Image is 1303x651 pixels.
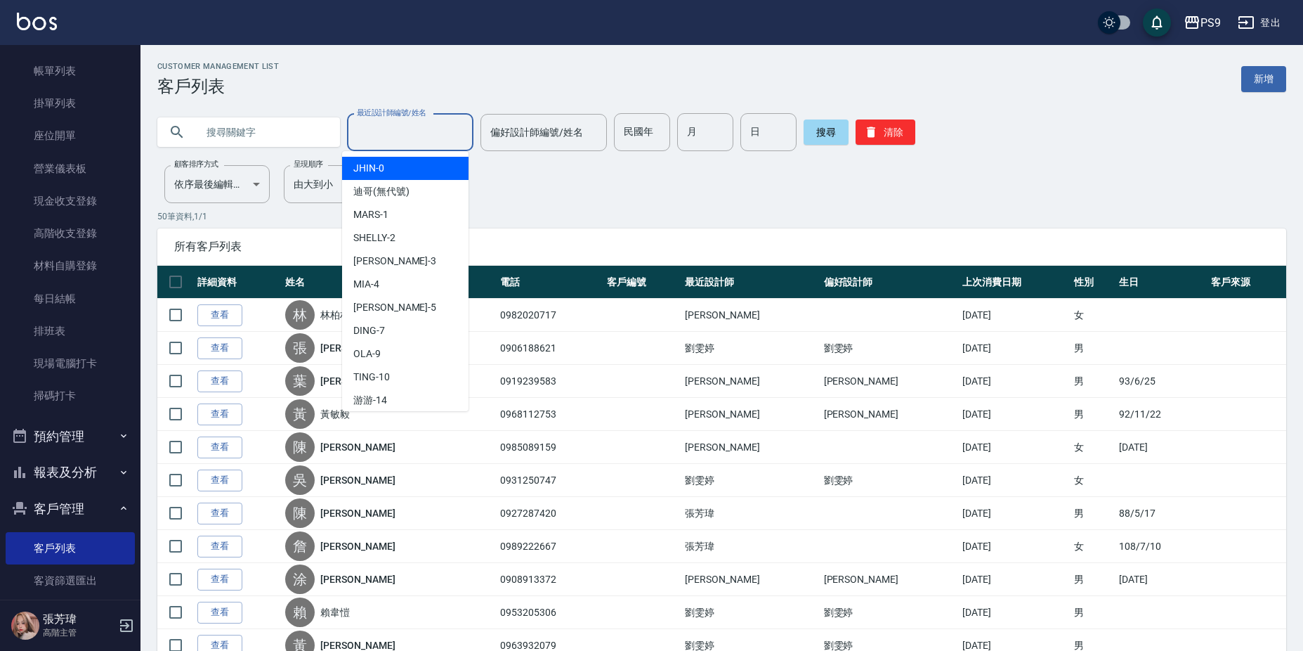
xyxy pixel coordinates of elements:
[6,185,135,217] a: 現金收支登錄
[285,366,315,396] div: 葉
[1070,299,1115,332] td: 女
[959,365,1070,398] td: [DATE]
[285,498,315,528] div: 陳
[6,55,135,87] a: 帳單列表
[497,365,603,398] td: 0919239583
[157,210,1286,223] p: 50 筆資料, 1 / 1
[1070,266,1115,299] th: 性別
[285,531,315,561] div: 詹
[284,165,389,203] div: 由大到小
[959,332,1070,365] td: [DATE]
[43,612,114,626] h5: 張芳瑋
[6,418,135,455] button: 預約管理
[285,465,315,495] div: 吳
[197,602,242,624] a: 查看
[959,266,1070,299] th: 上次消費日期
[285,432,315,462] div: 陳
[959,530,1070,563] td: [DATE]
[353,254,436,269] span: [PERSON_NAME] -3
[194,266,282,299] th: 詳細資料
[320,374,395,388] a: [PERSON_NAME]
[820,332,959,365] td: 劉雯婷
[804,120,849,145] button: 搜尋
[1115,365,1207,398] td: 93/6/25
[1070,530,1115,563] td: 女
[320,308,350,322] a: 林柏村
[1207,266,1286,299] th: 客戶來源
[285,565,315,594] div: 涂
[1115,563,1207,596] td: [DATE]
[681,299,820,332] td: [PERSON_NAME]
[6,153,135,185] a: 營業儀表板
[497,398,603,431] td: 0968112753
[353,323,385,338] span: DING -7
[820,596,959,629] td: 劉雯婷
[17,13,57,30] img: Logo
[820,563,959,596] td: [PERSON_NAME]
[1070,365,1115,398] td: 男
[681,431,820,464] td: [PERSON_NAME]
[1232,10,1286,36] button: 登出
[6,347,135,380] a: 現場電腦打卡
[353,231,395,245] span: SHELLY -2
[320,407,350,421] a: 黃敏毅
[1070,332,1115,365] td: 男
[497,431,603,464] td: 0985089159
[197,304,242,326] a: 查看
[497,464,603,497] td: 0931250747
[1070,563,1115,596] td: 男
[820,266,959,299] th: 偏好設計師
[6,217,135,250] a: 高階收支登錄
[820,398,959,431] td: [PERSON_NAME]
[320,506,395,520] a: [PERSON_NAME]
[1070,398,1115,431] td: 男
[43,626,114,639] p: 高階主管
[6,315,135,347] a: 排班表
[681,266,820,299] th: 最近設計師
[353,393,387,408] span: 游游 -14
[1143,8,1171,37] button: save
[6,491,135,527] button: 客戶管理
[353,184,410,199] span: 迪哥 (無代號)
[285,300,315,330] div: 林
[320,539,395,553] a: [PERSON_NAME]
[1115,530,1207,563] td: 108/7/10
[603,266,682,299] th: 客戶編號
[959,398,1070,431] td: [DATE]
[497,530,603,563] td: 0989222667
[353,300,436,315] span: [PERSON_NAME] -5
[959,464,1070,497] td: [DATE]
[197,404,242,425] a: 查看
[6,380,135,412] a: 掃碼打卡
[681,596,820,629] td: 劉雯婷
[157,62,279,71] h2: Customer Management List
[357,108,426,118] label: 最近設計師編號/姓名
[1115,431,1207,464] td: [DATE]
[320,605,350,619] a: 賴韋愷
[681,464,820,497] td: 劉雯婷
[497,266,603,299] th: 電話
[164,165,270,203] div: 依序最後編輯時間
[174,159,218,169] label: 顧客排序方式
[497,596,603,629] td: 0953205306
[320,572,395,586] a: [PERSON_NAME]
[6,565,135,597] a: 客資篩選匯出
[1115,497,1207,530] td: 88/5/17
[197,337,242,359] a: 查看
[157,77,279,96] h3: 客戶列表
[497,332,603,365] td: 0906188621
[294,159,323,169] label: 呈現順序
[285,399,315,429] div: 黃
[197,503,242,524] a: 查看
[174,240,1269,254] span: 所有客戶列表
[320,473,395,487] a: [PERSON_NAME]
[856,120,915,145] button: 清除
[11,612,39,640] img: Person
[1070,596,1115,629] td: 男
[1070,431,1115,464] td: 女
[197,113,329,151] input: 搜尋關鍵字
[197,437,242,458] a: 查看
[6,532,135,565] a: 客戶列表
[1115,398,1207,431] td: 92/11/22
[1178,8,1226,37] button: PS9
